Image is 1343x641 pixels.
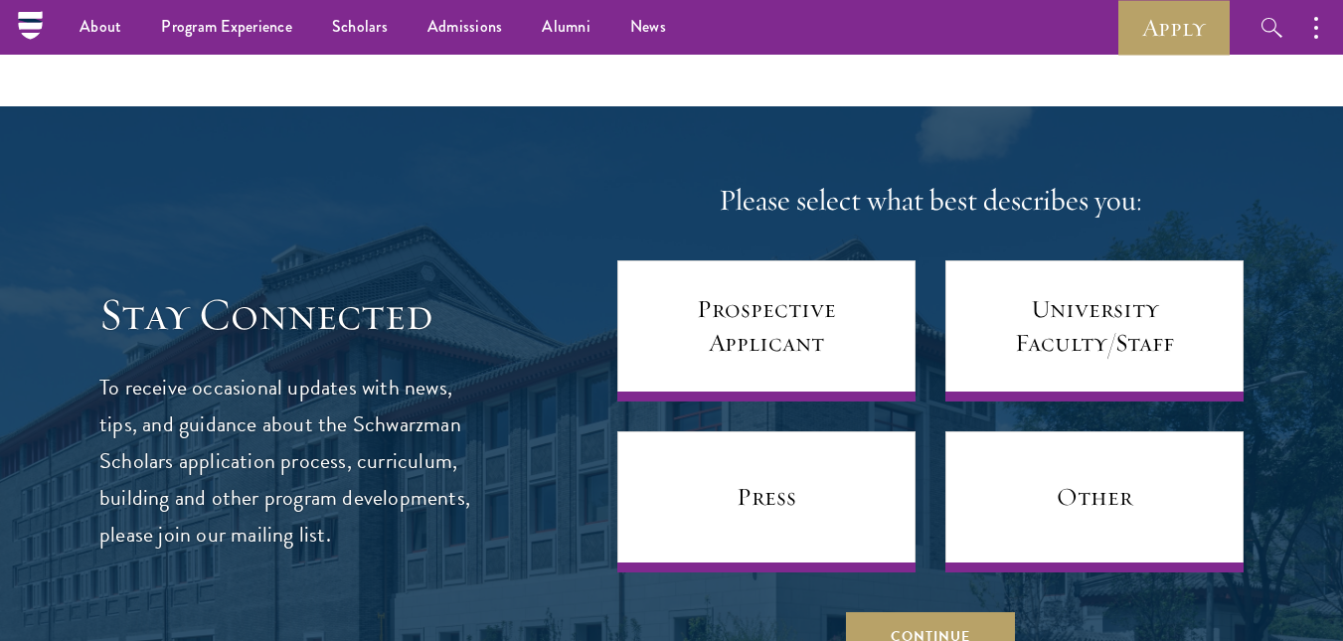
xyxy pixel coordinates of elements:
[617,260,916,401] a: Prospective Applicant
[945,431,1244,572] a: Other
[617,181,1244,221] h4: Please select what best describes you:
[99,287,472,343] h3: Stay Connected
[945,260,1244,401] a: University Faculty/Staff
[99,370,472,554] p: To receive occasional updates with news, tips, and guidance about the Schwarzman Scholars applica...
[617,431,916,572] a: Press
